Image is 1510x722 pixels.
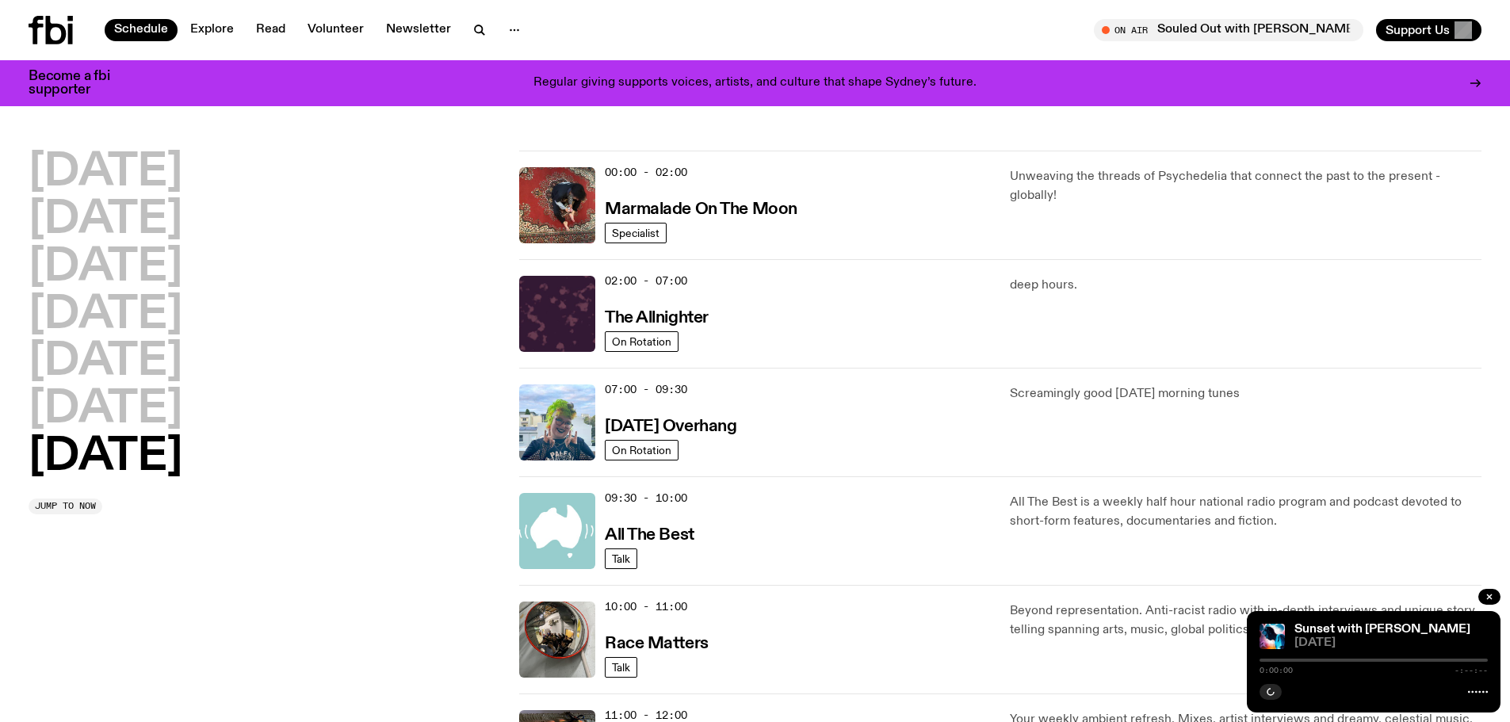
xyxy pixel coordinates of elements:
button: Support Us [1376,19,1481,41]
a: Talk [605,548,637,569]
button: [DATE] [29,340,182,384]
button: [DATE] [29,293,182,338]
a: On Rotation [605,331,679,352]
span: 07:00 - 09:30 [605,382,687,397]
a: Read [247,19,295,41]
span: 00:00 - 02:00 [605,165,687,180]
span: [DATE] [1294,637,1488,649]
a: Specialist [605,223,667,243]
a: Schedule [105,19,178,41]
p: deep hours. [1010,276,1481,295]
h3: The Allnighter [605,310,709,327]
h3: [DATE] Overhang [605,418,736,435]
p: Regular giving supports voices, artists, and culture that shape Sydney’s future. [533,76,977,90]
span: Talk [612,552,630,564]
span: Support Us [1386,23,1450,37]
button: On AirSouled Out with [PERSON_NAME] and [PERSON_NAME] [1094,19,1363,41]
span: 0:00:00 [1260,667,1293,674]
p: Beyond representation. Anti-racist radio with in-depth interviews and unique story telling spanni... [1010,602,1481,640]
button: [DATE] [29,388,182,432]
span: -:--:-- [1455,667,1488,674]
p: Screamingly good [DATE] morning tunes [1010,384,1481,403]
button: [DATE] [29,246,182,290]
a: Race Matters [605,632,709,652]
span: On Rotation [612,335,671,347]
a: All The Best [605,524,694,544]
h3: Become a fbi supporter [29,70,130,97]
span: Jump to now [35,502,96,510]
span: On Rotation [612,444,671,456]
a: Sunset with [PERSON_NAME] [1294,623,1470,636]
a: Volunteer [298,19,373,41]
span: Specialist [612,227,659,239]
a: [DATE] Overhang [605,415,736,435]
img: Tommy - Persian Rug [519,167,595,243]
a: Marmalade On The Moon [605,198,797,218]
a: Newsletter [377,19,461,41]
a: Talk [605,657,637,678]
button: Jump to now [29,499,102,514]
h3: Marmalade On The Moon [605,201,797,218]
button: [DATE] [29,435,182,479]
button: [DATE] [29,198,182,243]
p: All The Best is a weekly half hour national radio program and podcast devoted to short-form featu... [1010,493,1481,531]
a: On Rotation [605,440,679,460]
h3: Race Matters [605,636,709,652]
span: Talk [612,661,630,673]
img: Simon Caldwell stands side on, looking downwards. He has headphones on. Behind him is a brightly ... [1260,624,1285,649]
a: The Allnighter [605,307,709,327]
h3: All The Best [605,527,694,544]
img: A photo of the Race Matters team taken in a rear view or "blindside" mirror. A bunch of people of... [519,602,595,678]
span: 10:00 - 11:00 [605,599,687,614]
span: 09:30 - 10:00 [605,491,687,506]
button: [DATE] [29,151,182,195]
p: Unweaving the threads of Psychedelia that connect the past to the present - globally! [1010,167,1481,205]
a: Explore [181,19,243,41]
span: 02:00 - 07:00 [605,273,687,288]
